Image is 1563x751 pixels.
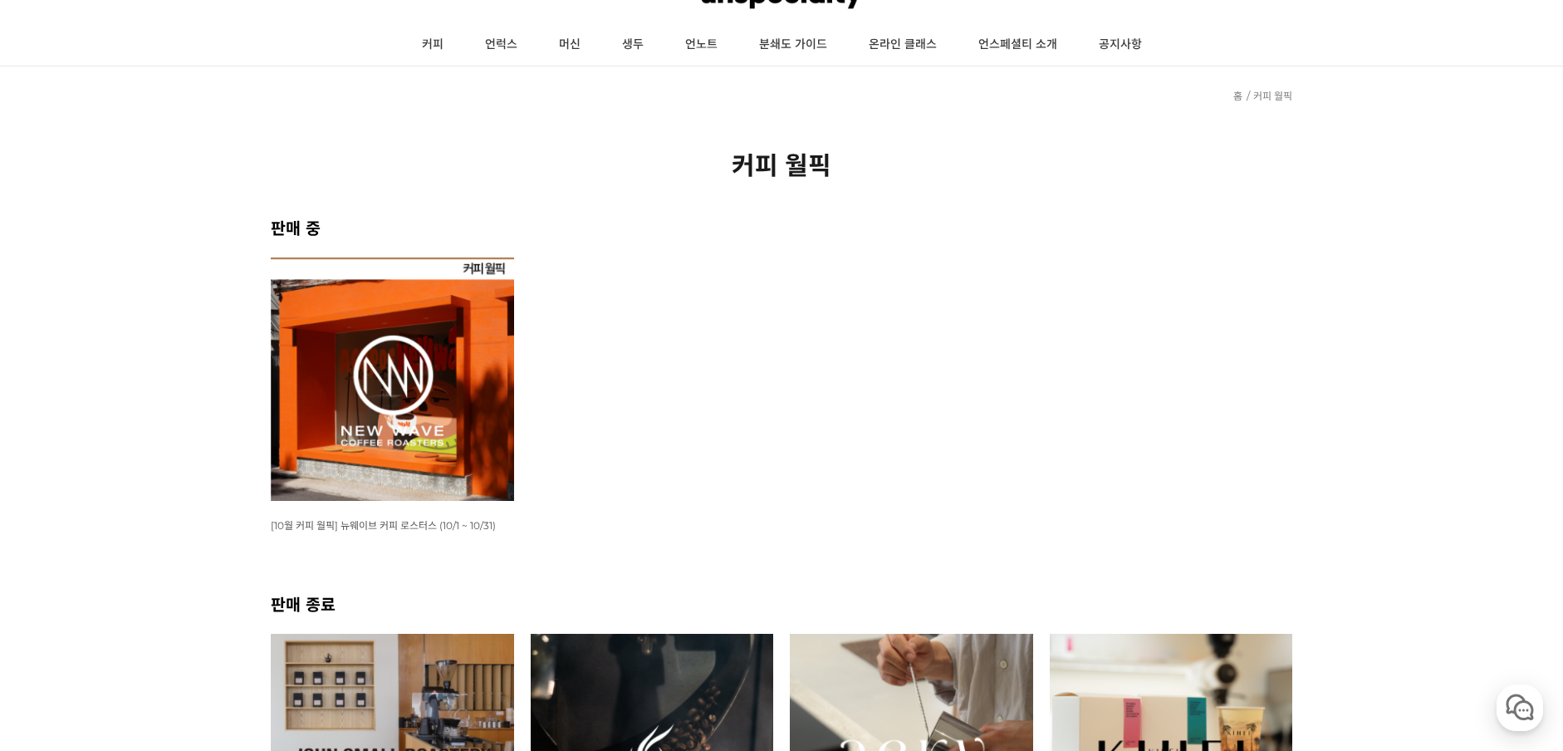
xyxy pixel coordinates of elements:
a: 홈 [1233,90,1242,102]
img: [10월 커피 월픽] 뉴웨이브 커피 로스터스 (10/1 ~ 10/31) [271,258,514,501]
a: 언노트 [664,24,738,66]
h2: 커피 월픽 [271,145,1292,182]
a: 커피 [401,24,464,66]
a: 분쇄도 가이드 [738,24,848,66]
h2: 판매 종료 [271,591,1292,616]
h2: 판매 중 [271,215,1292,239]
a: 커피 월픽 [1253,90,1292,102]
a: 공지사항 [1078,24,1163,66]
a: [10월 커피 월픽] 뉴웨이브 커피 로스터스 (10/1 ~ 10/31) [271,518,496,532]
a: 온라인 클래스 [848,24,958,66]
a: 생두 [601,24,664,66]
span: [10월 커피 월픽] 뉴웨이브 커피 로스터스 (10/1 ~ 10/31) [271,519,496,532]
a: 설정 [214,527,319,568]
span: 홈 [52,552,62,565]
span: 설정 [257,552,277,565]
a: 언스페셜티 소개 [958,24,1078,66]
a: 언럭스 [464,24,538,66]
a: 홈 [5,527,110,568]
span: 대화 [152,552,172,566]
a: 대화 [110,527,214,568]
a: 머신 [538,24,601,66]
